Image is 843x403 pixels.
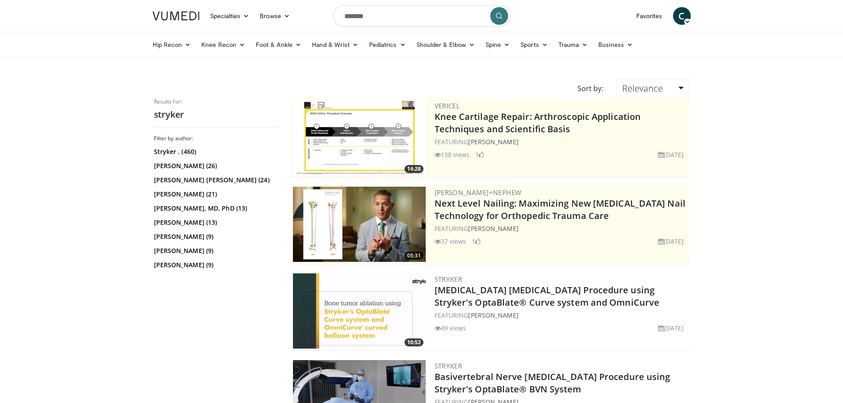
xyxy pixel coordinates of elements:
a: Business [593,36,638,54]
a: 14:28 [293,100,426,175]
a: [PERSON_NAME] (9) [154,246,276,255]
div: FEATURING [435,224,688,233]
li: [DATE] [658,237,684,246]
a: Knee Recon [196,36,250,54]
a: Stryker [435,361,462,370]
a: [MEDICAL_DATA] [MEDICAL_DATA] Procedure using Stryker's OptaBlate® Curve system and OmniCurve [435,284,660,308]
a: Stryker [435,275,462,284]
span: 05:31 [404,252,423,260]
a: Knee Cartilage Repair: Arthroscopic Application Techniques and Scientific Basis [435,111,641,135]
a: Shoulder & Elbow [411,36,480,54]
a: [PERSON_NAME] (9) [154,232,276,241]
a: Stryker . (460) [154,147,276,156]
img: 0f0d9d51-420c-42d6-ac87-8f76a25ca2f4.300x170_q85_crop-smart_upscale.jpg [293,273,426,349]
li: 37 views [435,237,466,246]
a: 05:31 [293,187,426,262]
a: Trauma [553,36,593,54]
li: 1 [472,237,481,246]
li: [DATE] [658,150,684,159]
a: Spine [480,36,515,54]
span: Relevance [622,82,663,94]
img: 2444198d-1b18-4a77-bb67-3e21827492e5.300x170_q85_crop-smart_upscale.jpg [293,100,426,175]
a: Pediatrics [364,36,411,54]
div: Sort by: [571,79,610,98]
a: C [673,7,691,25]
li: 1 [475,150,484,159]
li: 138 views [435,150,470,159]
img: f5bb47d0-b35c-4442-9f96-a7b2c2350023.300x170_q85_crop-smart_upscale.jpg [293,187,426,262]
a: [PERSON_NAME] [468,311,518,319]
li: 49 views [435,323,466,333]
a: Relevance [616,79,689,98]
a: [PERSON_NAME] [468,224,518,233]
a: Browse [254,7,295,25]
p: Results for: [154,98,278,105]
a: [PERSON_NAME] [468,138,518,146]
a: [PERSON_NAME] (21) [154,190,276,199]
a: Sports [515,36,553,54]
a: Next Level Nailing: Maximizing New [MEDICAL_DATA] Nail Technology for Orthopedic Trauma Care [435,197,685,222]
a: [PERSON_NAME] [PERSON_NAME] (24) [154,176,276,184]
a: Hip Recon [147,36,196,54]
a: [PERSON_NAME] (9) [154,261,276,269]
span: 14:28 [404,165,423,173]
a: [PERSON_NAME] (13) [154,218,276,227]
a: Foot & Ankle [250,36,307,54]
img: VuMedi Logo [153,12,200,20]
a: Vericel [435,101,460,110]
a: [PERSON_NAME], MD, PhD (13) [154,204,276,213]
a: Specialties [205,7,255,25]
a: [PERSON_NAME] (26) [154,161,276,170]
a: Hand & Wrist [307,36,364,54]
h2: stryker [154,109,278,120]
div: FEATURING [435,137,688,146]
input: Search topics, interventions [333,5,510,27]
li: [DATE] [658,323,684,333]
div: FEATURING [435,311,688,320]
h3: Filter by author: [154,135,278,142]
a: [PERSON_NAME]+Nephew [435,188,522,197]
a: 10:52 [293,273,426,349]
a: Favorites [631,7,668,25]
span: 10:52 [404,338,423,346]
a: Basivertebral Nerve [MEDICAL_DATA] Procedure using Stryker's OptaBlate® BVN System [435,371,670,395]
